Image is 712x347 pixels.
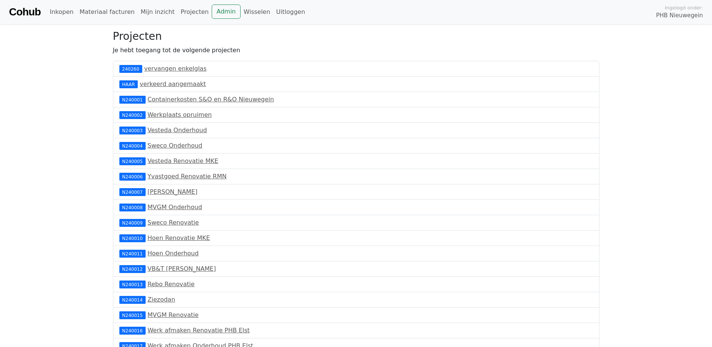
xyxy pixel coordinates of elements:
[119,296,146,303] div: N240014
[148,127,207,134] a: Vesteda Onderhoud
[119,65,142,72] div: 240260
[119,234,146,242] div: N240010
[119,204,146,211] div: N240008
[178,5,212,20] a: Projecten
[119,96,146,103] div: N240001
[77,5,138,20] a: Materiaal facturen
[241,5,273,20] a: Wisselen
[212,5,241,19] a: Admin
[138,5,178,20] a: Mijn inzicht
[148,311,199,318] a: MVGM Renovatie
[119,157,146,165] div: N240005
[148,157,218,164] a: Vesteda Renovatie MKE
[119,219,146,226] div: N240009
[119,142,146,149] div: N240004
[119,80,138,88] div: HAAR
[148,111,212,118] a: Werkplaats opruimen
[140,80,206,88] a: verkeerd aangemaakt
[113,46,599,55] p: Je hebt toegang tot de volgende projecten
[273,5,308,20] a: Uitloggen
[119,250,146,257] div: N240011
[148,234,210,241] a: Hoen Renovatie MKE
[148,188,197,195] a: [PERSON_NAME]
[665,4,703,11] span: Ingelogd onder:
[656,11,703,20] span: PHB Nieuwegein
[119,311,146,319] div: N240015
[119,111,146,119] div: N240002
[148,219,199,226] a: Sweco Renovatie
[113,30,599,43] h3: Projecten
[119,265,146,273] div: N240012
[148,142,202,149] a: Sweco Onderhoud
[148,250,199,257] a: Hoen Onderhoud
[9,3,41,21] a: Cohub
[119,127,146,134] div: N240003
[148,327,250,334] a: Werk afmaken Renovatie PHB Elst
[148,96,274,103] a: Containerkosten S&O en R&O Nieuwegein
[47,5,76,20] a: Inkopen
[148,204,202,211] a: MVGM Onderhoud
[119,188,146,196] div: N240007
[148,173,227,180] a: Yvastgoed Renovatie RMN
[148,296,175,303] a: Ziezodan
[119,173,146,180] div: N240006
[148,265,216,272] a: VB&T [PERSON_NAME]
[148,281,194,288] a: Rebo Renovatie
[119,327,146,334] div: N240016
[119,281,146,288] div: N240013
[144,65,206,72] a: vervangen enkelglas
